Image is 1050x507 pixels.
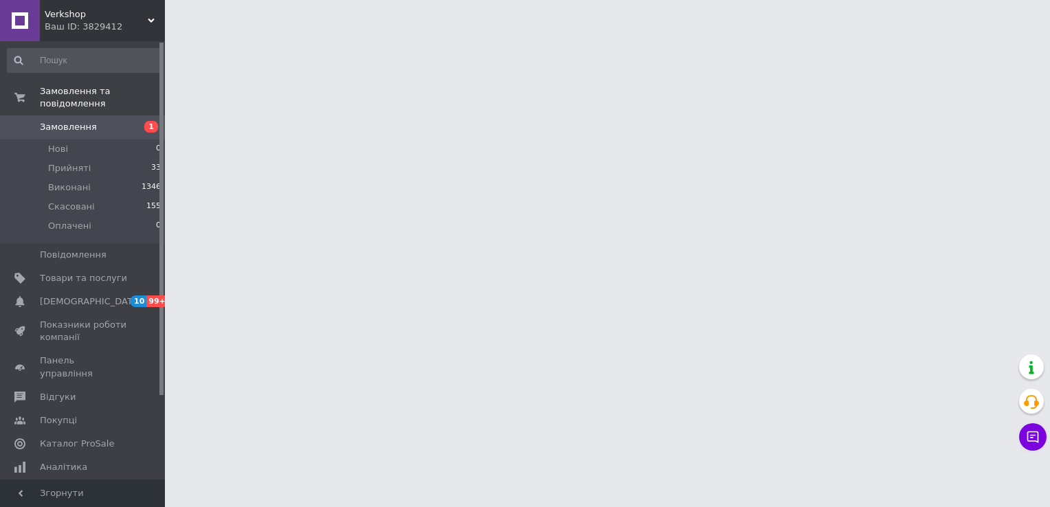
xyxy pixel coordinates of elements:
span: Замовлення [40,121,97,133]
span: 155 [146,201,161,213]
span: Прийняті [48,162,91,174]
span: 10 [131,295,146,307]
span: Покупці [40,414,77,427]
span: [DEMOGRAPHIC_DATA] [40,295,142,308]
span: Нові [48,143,68,155]
span: 1 [144,121,158,133]
input: Пошук [7,48,162,73]
button: Чат з покупцем [1019,423,1047,451]
span: 0 [156,220,161,232]
span: Виконані [48,181,91,194]
span: 33 [151,162,161,174]
span: Замовлення та повідомлення [40,85,165,110]
span: Каталог ProSale [40,438,114,450]
span: 0 [156,143,161,155]
span: Оплачені [48,220,91,232]
span: 1346 [142,181,161,194]
span: Verkshop [45,8,148,21]
div: Ваш ID: 3829412 [45,21,165,33]
span: Панель управління [40,354,127,379]
span: Аналітика [40,461,87,473]
span: Відгуки [40,391,76,403]
span: Показники роботи компанії [40,319,127,343]
span: Скасовані [48,201,95,213]
span: 99+ [146,295,169,307]
span: Повідомлення [40,249,107,261]
span: Товари та послуги [40,272,127,284]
